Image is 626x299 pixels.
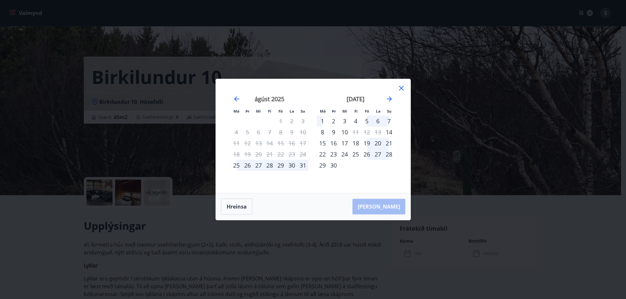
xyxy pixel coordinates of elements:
div: 8 [317,127,328,138]
td: Choose föstudagur, 19. september 2025 as your check-in date. It’s available. [361,138,372,149]
td: Not available. fimmtudagur, 14. ágúst 2025 [264,138,275,149]
div: 6 [372,116,383,127]
small: Má [320,109,326,114]
td: Choose fimmtudagur, 28. ágúst 2025 as your check-in date. It’s available. [264,160,275,171]
div: 20 [372,138,383,149]
div: 1 [317,116,328,127]
td: Not available. fimmtudagur, 7. ágúst 2025 [264,127,275,138]
div: 2 [328,116,339,127]
div: 30 [328,160,339,171]
td: Choose mánudagur, 29. september 2025 as your check-in date. It’s available. [317,160,328,171]
div: 28 [383,149,395,160]
div: 22 [317,149,328,160]
td: Choose föstudagur, 29. ágúst 2025 as your check-in date. It’s available. [275,160,286,171]
td: Choose laugardagur, 6. september 2025 as your check-in date. It’s available. [372,116,383,127]
td: Not available. föstudagur, 12. september 2025 [361,127,372,138]
td: Not available. þriðjudagur, 12. ágúst 2025 [242,138,253,149]
small: Su [301,109,305,114]
td: Choose laugardagur, 20. september 2025 as your check-in date. It’s available. [372,138,383,149]
td: Choose þriðjudagur, 16. september 2025 as your check-in date. It’s available. [328,138,339,149]
td: Choose föstudagur, 26. september 2025 as your check-in date. It’s available. [361,149,372,160]
div: 16 [328,138,339,149]
small: La [290,109,294,114]
td: Choose föstudagur, 5. september 2025 as your check-in date. It’s available. [361,116,372,127]
small: Þr [332,109,336,114]
td: Not available. fimmtudagur, 21. ágúst 2025 [264,149,275,160]
div: 5 [361,116,372,127]
td: Not available. fimmtudagur, 11. september 2025 [350,127,361,138]
div: Move backward to switch to the previous month. [233,95,241,103]
div: 21 [383,138,395,149]
td: Not available. laugardagur, 16. ágúst 2025 [286,138,297,149]
small: Mi [256,109,261,114]
td: Choose laugardagur, 30. ágúst 2025 as your check-in date. It’s available. [286,160,297,171]
small: Fö [278,109,283,114]
td: Not available. laugardagur, 2. ágúst 2025 [286,116,297,127]
td: Not available. miðvikudagur, 13. ágúst 2025 [253,138,264,149]
td: Choose þriðjudagur, 2. september 2025 as your check-in date. It’s available. [328,116,339,127]
td: Not available. sunnudagur, 3. ágúst 2025 [297,116,308,127]
td: Choose miðvikudagur, 17. september 2025 as your check-in date. It’s available. [339,138,350,149]
div: 4 [350,116,361,127]
div: 28 [264,160,275,171]
td: Choose þriðjudagur, 9. september 2025 as your check-in date. It’s available. [328,127,339,138]
td: Choose mánudagur, 22. september 2025 as your check-in date. It’s available. [317,149,328,160]
td: Choose þriðjudagur, 26. ágúst 2025 as your check-in date. It’s available. [242,160,253,171]
td: Choose miðvikudagur, 27. ágúst 2025 as your check-in date. It’s available. [253,160,264,171]
td: Not available. föstudagur, 22. ágúst 2025 [275,149,286,160]
td: Choose sunnudagur, 14. september 2025 as your check-in date. It’s available. [383,127,395,138]
div: 25 [350,149,361,160]
td: Choose laugardagur, 27. september 2025 as your check-in date. It’s available. [372,149,383,160]
td: Choose miðvikudagur, 3. september 2025 as your check-in date. It’s available. [339,116,350,127]
strong: [DATE] [347,95,365,103]
td: Not available. laugardagur, 23. ágúst 2025 [286,149,297,160]
div: 17 [339,138,350,149]
td: Not available. mánudagur, 11. ágúst 2025 [231,138,242,149]
td: Choose sunnudagur, 31. ágúst 2025 as your check-in date. It’s available. [297,160,308,171]
td: Choose mánudagur, 1. september 2025 as your check-in date. It’s available. [317,116,328,127]
td: Choose mánudagur, 15. september 2025 as your check-in date. It’s available. [317,138,328,149]
td: Not available. mánudagur, 18. ágúst 2025 [231,149,242,160]
div: 10 [339,127,350,138]
small: Má [233,109,239,114]
td: Choose fimmtudagur, 25. september 2025 as your check-in date. It’s available. [350,149,361,160]
td: Not available. sunnudagur, 10. ágúst 2025 [297,127,308,138]
td: Choose sunnudagur, 7. september 2025 as your check-in date. It’s available. [383,116,395,127]
small: Su [387,109,392,114]
td: Choose fimmtudagur, 18. september 2025 as your check-in date. It’s available. [350,138,361,149]
div: 27 [372,149,383,160]
small: Mi [342,109,347,114]
div: Calendar [224,87,403,185]
td: Choose miðvikudagur, 10. september 2025 as your check-in date. It’s available. [339,127,350,138]
td: Choose mánudagur, 8. september 2025 as your check-in date. It’s available. [317,127,328,138]
td: Choose sunnudagur, 28. september 2025 as your check-in date. It’s available. [383,149,395,160]
div: 23 [328,149,339,160]
td: Choose þriðjudagur, 30. september 2025 as your check-in date. It’s available. [328,160,339,171]
div: Aðeins innritun í boði [383,127,395,138]
div: Aðeins útritun í boði [350,127,361,138]
div: 26 [242,160,253,171]
td: Choose mánudagur, 25. ágúst 2025 as your check-in date. It’s available. [231,160,242,171]
div: Move forward to switch to the next month. [385,95,393,103]
td: Not available. föstudagur, 1. ágúst 2025 [275,116,286,127]
div: 29 [275,160,286,171]
div: 3 [339,116,350,127]
div: Aðeins innritun í boði [231,160,242,171]
td: Choose miðvikudagur, 24. september 2025 as your check-in date. It’s available. [339,149,350,160]
div: 29 [317,160,328,171]
div: 24 [339,149,350,160]
small: Fi [268,109,271,114]
strong: ágúst 2025 [255,95,284,103]
small: Þr [246,109,249,114]
div: 7 [383,116,395,127]
td: Not available. sunnudagur, 17. ágúst 2025 [297,138,308,149]
td: Not available. þriðjudagur, 19. ágúst 2025 [242,149,253,160]
td: Not available. föstudagur, 8. ágúst 2025 [275,127,286,138]
div: 9 [328,127,339,138]
div: 27 [253,160,264,171]
div: 31 [297,160,308,171]
div: 18 [350,138,361,149]
td: Not available. þriðjudagur, 5. ágúst 2025 [242,127,253,138]
td: Not available. laugardagur, 9. ágúst 2025 [286,127,297,138]
td: Choose fimmtudagur, 4. september 2025 as your check-in date. It’s available. [350,116,361,127]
